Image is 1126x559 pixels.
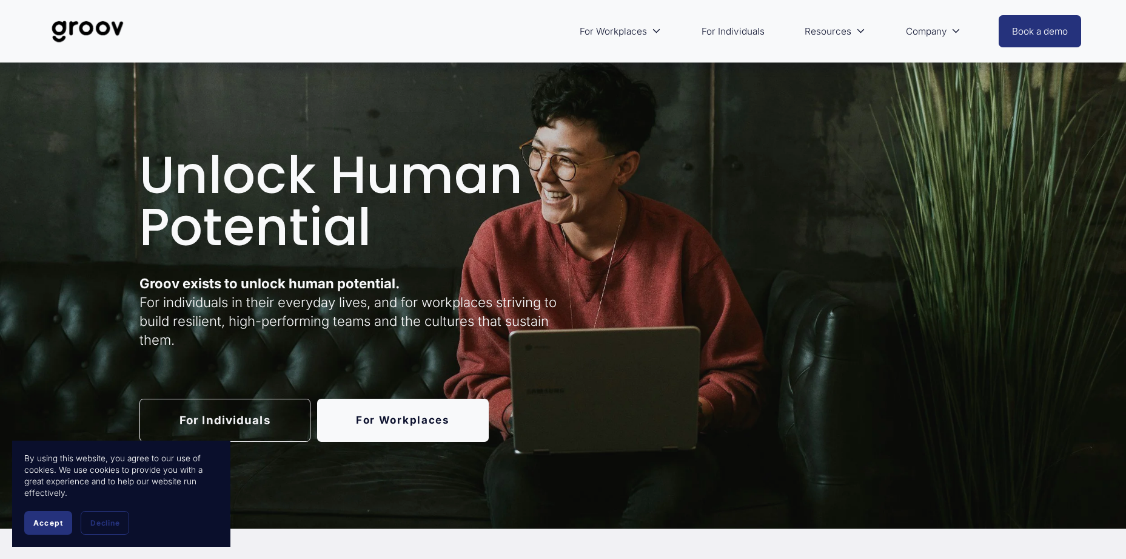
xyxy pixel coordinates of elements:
p: By using this website, you agree to our use of cookies. We use cookies to provide you with a grea... [24,453,218,499]
a: For Individuals [139,399,311,442]
a: For Workplaces [317,399,489,442]
span: Accept [33,518,63,527]
a: folder dropdown [799,17,871,46]
img: Groov | Workplace Science Platform | Unlock Performance | Drive Results [45,12,130,52]
span: For Workplaces [580,23,647,40]
p: For individuals in their everyday lives, and for workplaces striving to build resilient, high-per... [139,274,560,350]
span: Resources [805,23,851,40]
a: folder dropdown [900,17,967,46]
h1: Unlock Human Potential [139,149,560,253]
a: For Individuals [695,17,771,46]
a: Book a demo [999,15,1081,47]
span: Decline [90,518,119,527]
button: Accept [24,511,72,535]
strong: Groov exists to unlock human potential. [139,276,400,291]
span: Company [906,23,947,40]
section: Cookie banner [12,441,230,547]
a: folder dropdown [574,17,667,46]
button: Decline [81,511,129,535]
